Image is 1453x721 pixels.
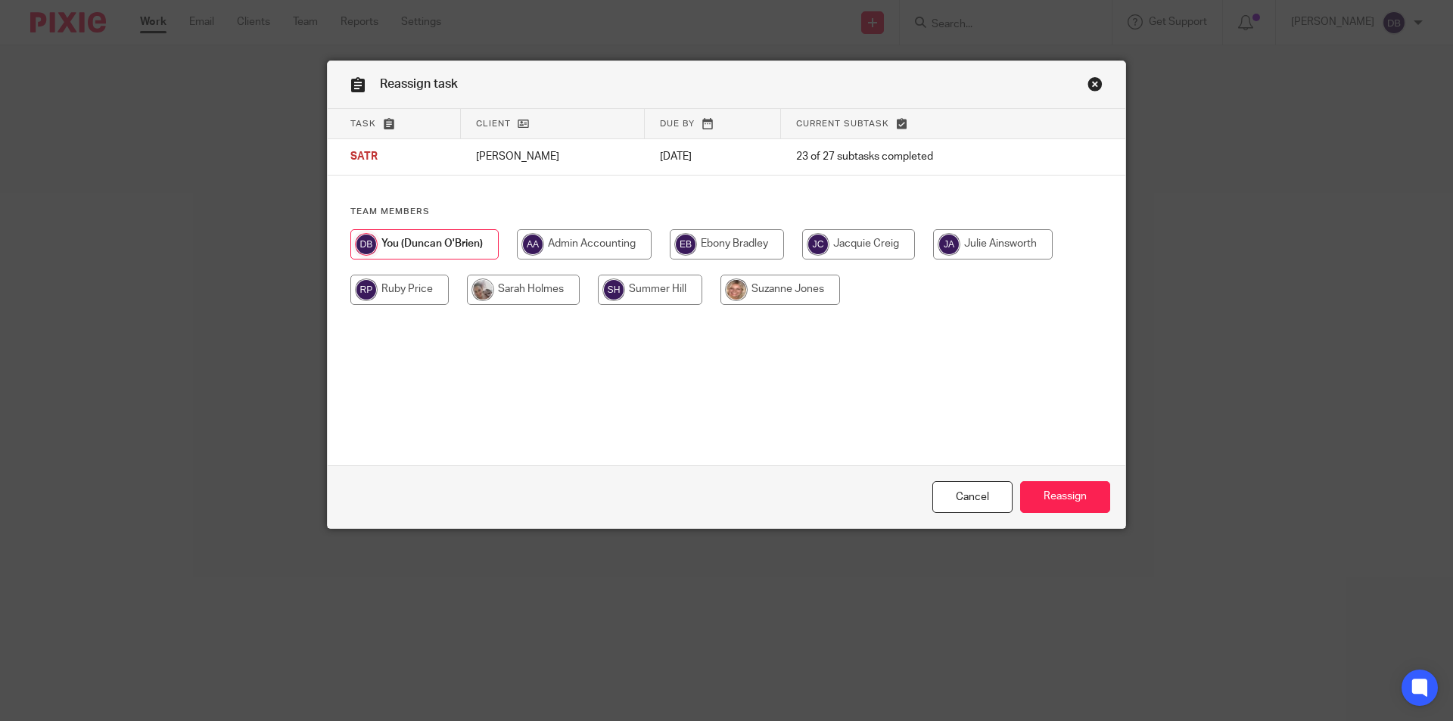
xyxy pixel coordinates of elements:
[796,120,889,128] span: Current subtask
[476,120,511,128] span: Client
[476,149,630,164] p: [PERSON_NAME]
[350,206,1103,218] h4: Team members
[660,149,766,164] p: [DATE]
[380,78,458,90] span: Reassign task
[350,120,376,128] span: Task
[1020,481,1110,514] input: Reassign
[932,481,1013,514] a: Close this dialog window
[1087,76,1103,97] a: Close this dialog window
[660,120,695,128] span: Due by
[781,139,1052,176] td: 23 of 27 subtasks completed
[350,152,378,163] span: SATR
